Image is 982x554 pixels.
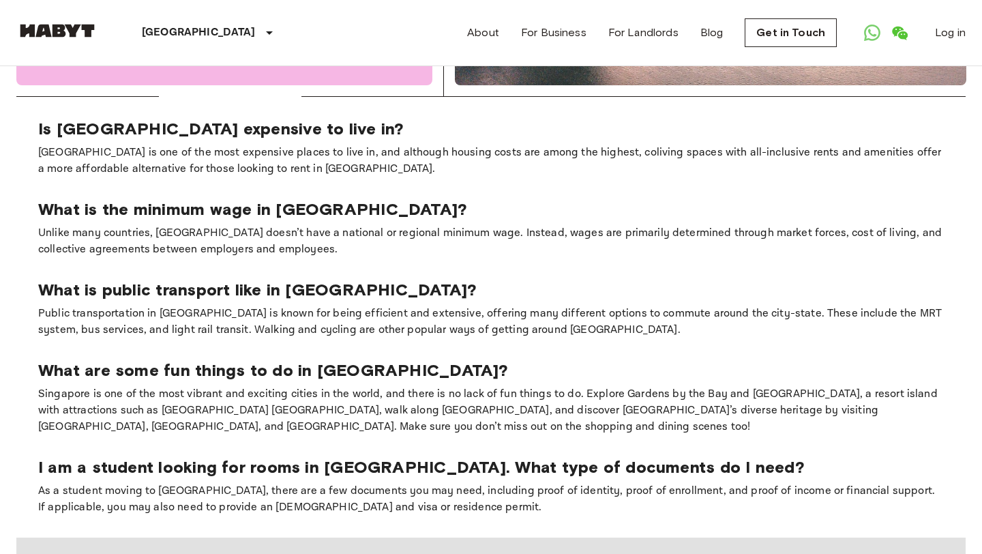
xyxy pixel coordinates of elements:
p: I am a student looking for rooms in [GEOGRAPHIC_DATA]. What type of documents do I need? [38,457,944,478]
p: [GEOGRAPHIC_DATA] [142,25,256,41]
p: As a student moving to [GEOGRAPHIC_DATA], there are a few documents you may need, including proof... [38,483,944,516]
a: Open WhatsApp [859,19,886,46]
p: What is the minimum wage in [GEOGRAPHIC_DATA]? [38,199,944,220]
p: Singapore is one of the most vibrant and exciting cities in the world, and there is no lack of fu... [38,386,944,435]
img: Habyt [16,24,98,38]
p: Public transportation in [GEOGRAPHIC_DATA] is known for being efficient and extensive, offering m... [38,306,944,338]
a: Blog [700,25,724,41]
p: What are some fun things to do in [GEOGRAPHIC_DATA]? [38,360,944,381]
p: [GEOGRAPHIC_DATA] is one of the most expensive places to live in, and although housing costs are ... [38,145,944,177]
p: Is [GEOGRAPHIC_DATA] expensive to live in? [38,119,944,139]
a: Open WeChat [886,19,913,46]
p: Unlike many countries, [GEOGRAPHIC_DATA] doesn’t have a national or regional minimum wage. Instea... [38,225,944,258]
a: Log in [935,25,966,41]
p: What is public transport like in [GEOGRAPHIC_DATA]? [38,280,944,300]
a: About [467,25,499,41]
a: For Business [521,25,586,41]
a: For Landlords [608,25,679,41]
a: Get in Touch [745,18,837,47]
